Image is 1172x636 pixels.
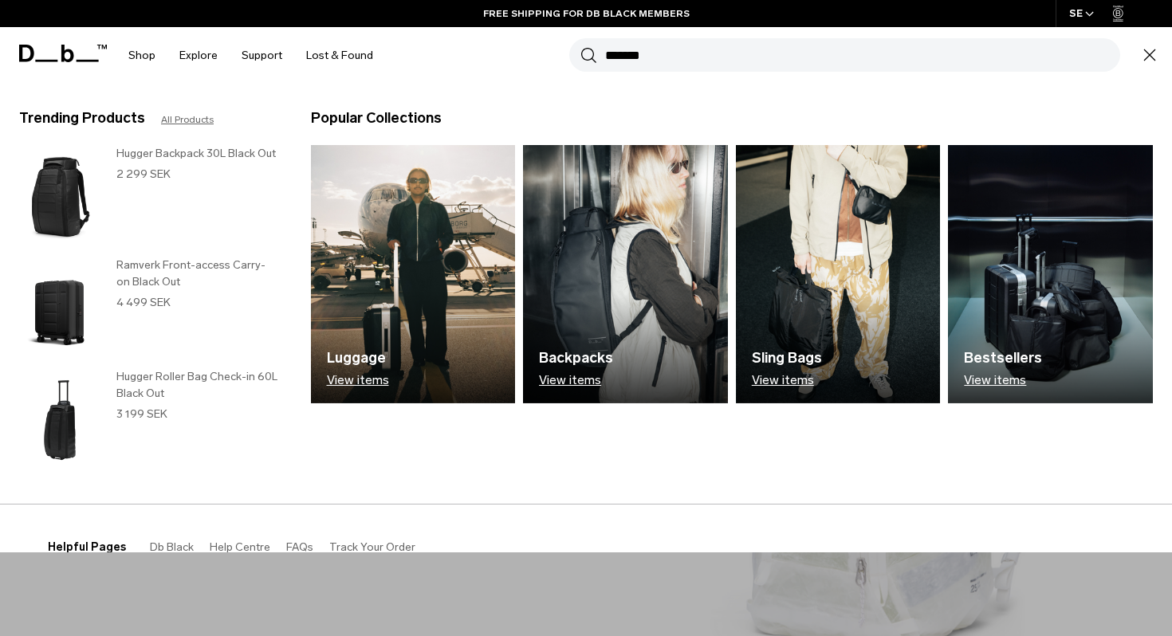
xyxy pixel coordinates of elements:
a: All Products [161,112,214,127]
a: Hugger Roller Bag Check-in 60L Black Out Hugger Roller Bag Check-in 60L Black Out 3 199 SEK [19,368,279,472]
img: Db [311,145,516,403]
img: Db [736,145,941,403]
a: FREE SHIPPING FOR DB BLACK MEMBERS [483,6,690,21]
p: View items [327,373,389,387]
span: 4 499 SEK [116,296,171,309]
p: View items [964,373,1042,387]
span: 3 199 SEK [116,407,167,421]
h3: Backpacks [539,347,613,369]
a: Hugger Backpack 30L Black Out Hugger Backpack 30L Black Out 2 299 SEK [19,145,279,249]
img: Hugger Roller Bag Check-in 60L Black Out [19,368,100,472]
a: Db Backpacks View items [523,145,728,403]
a: Shop [128,27,155,84]
a: Track Your Order [329,540,415,554]
h3: Trending Products [19,108,145,129]
a: Support [242,27,282,84]
a: Db Sling Bags View items [736,145,941,403]
img: Hugger Backpack 30L Black Out [19,145,100,249]
a: FAQs [286,540,313,554]
h3: Bestsellers [964,347,1042,369]
h3: Ramverk Front-access Carry-on Black Out [116,257,279,290]
h3: Luggage [327,347,389,369]
a: Db Bestsellers View items [948,145,1153,403]
img: Db [523,145,728,403]
h3: Hugger Backpack 30L Black Out [116,145,279,162]
a: Db Luggage View items [311,145,516,403]
a: Ramverk Front-access Carry-on Black Out Ramverk Front-access Carry-on Black Out 4 499 SEK [19,257,279,360]
nav: Main Navigation [116,27,385,84]
h3: Popular Collections [311,108,442,129]
span: 2 299 SEK [116,167,171,181]
p: View items [752,373,822,387]
a: Help Centre [210,540,270,554]
h3: Sling Bags [752,347,822,369]
p: View items [539,373,613,387]
img: Db [948,145,1153,403]
a: Lost & Found [306,27,373,84]
h3: Hugger Roller Bag Check-in 60L Black Out [116,368,279,402]
a: Explore [179,27,218,84]
a: Db Black [150,540,194,554]
h3: Helpful Pages [48,539,126,556]
img: Ramverk Front-access Carry-on Black Out [19,257,100,360]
